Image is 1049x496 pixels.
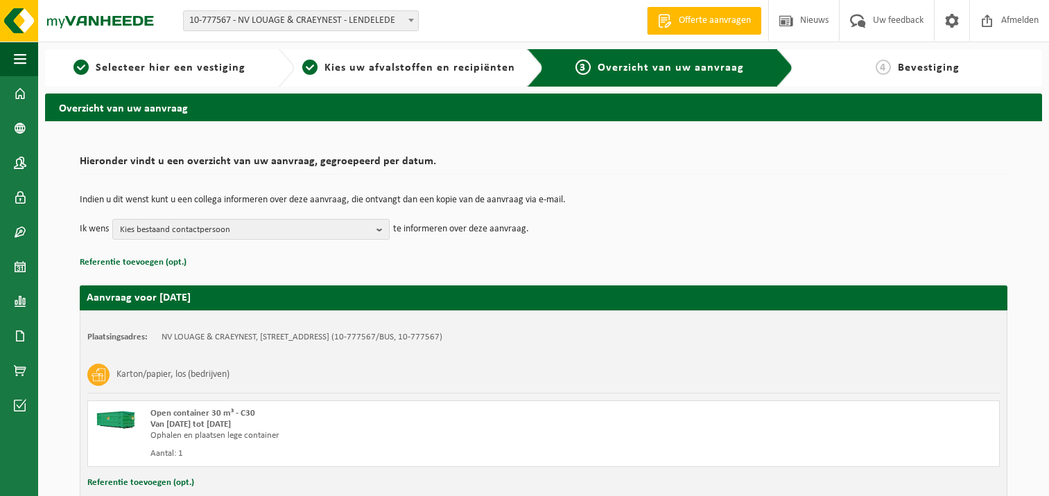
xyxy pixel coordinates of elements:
[45,94,1042,121] h2: Overzicht van uw aanvraag
[675,14,754,28] span: Offerte aanvragen
[183,10,419,31] span: 10-777567 - NV LOUAGE & CRAEYNEST - LENDELEDE
[80,254,187,272] button: Referentie toevoegen (opt.)
[150,420,231,429] strong: Van [DATE] tot [DATE]
[302,60,517,76] a: 2Kies uw afvalstoffen en recipiënten
[184,11,418,30] span: 10-777567 - NV LOUAGE & CRAEYNEST - LENDELEDE
[162,332,442,343] td: NV LOUAGE & CRAEYNEST, [STREET_ADDRESS] (10-777567/BUS, 10-777567)
[324,62,515,73] span: Kies uw afvalstoffen en recipiënten
[647,7,761,35] a: Offerte aanvragen
[87,333,148,342] strong: Plaatsingsadres:
[150,448,599,459] div: Aantal: 1
[150,430,599,441] div: Ophalen en plaatsen lege container
[575,60,591,75] span: 3
[73,60,89,75] span: 1
[96,62,245,73] span: Selecteer hier een vestiging
[112,219,390,240] button: Kies bestaand contactpersoon
[7,466,232,496] iframe: chat widget
[52,60,267,76] a: 1Selecteer hier een vestiging
[302,60,318,75] span: 2
[150,409,255,418] span: Open container 30 m³ - C30
[876,60,891,75] span: 4
[898,62,960,73] span: Bevestiging
[120,220,371,240] span: Kies bestaand contactpersoon
[116,364,229,386] h3: Karton/papier, los (bedrijven)
[80,219,109,240] p: Ik wens
[95,408,137,429] img: HK-XC-30-GN-00.png
[80,195,1007,205] p: Indien u dit wenst kunt u een collega informeren over deze aanvraag, die ontvangt dan een kopie v...
[80,156,1007,175] h2: Hieronder vindt u een overzicht van uw aanvraag, gegroepeerd per datum.
[598,62,744,73] span: Overzicht van uw aanvraag
[393,219,529,240] p: te informeren over deze aanvraag.
[87,292,191,303] strong: Aanvraag voor [DATE]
